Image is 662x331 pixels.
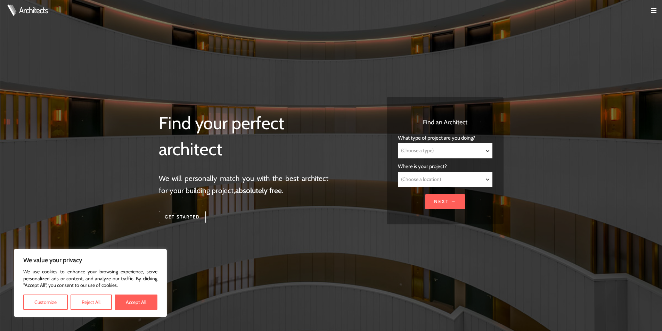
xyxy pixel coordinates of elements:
p: We will personally match you with the best architect for your building project, . [159,172,329,197]
span: Where is your project? [398,163,447,169]
p: We use cookies to enhance your browsing experience, serve personalized ads or content, and analyz... [23,268,157,289]
h3: Find an Architect [398,118,492,127]
input: Next → [425,194,465,209]
strong: absolutely free [235,186,282,195]
span: What type of project are you doing? [398,135,475,141]
button: Accept All [115,295,157,310]
img: Architects [6,5,18,16]
p: We value your privacy [23,256,157,264]
button: Customize [23,295,68,310]
h1: Find your perfect architect [159,110,329,163]
button: Reject All [71,295,112,310]
a: Architects [19,6,48,14]
a: Get started [159,211,206,223]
